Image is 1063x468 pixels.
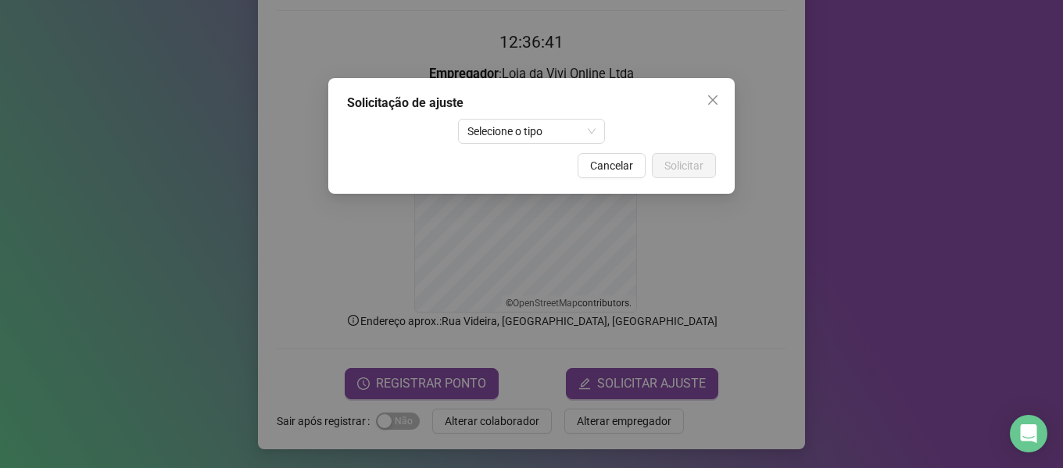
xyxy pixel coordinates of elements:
button: Solicitar [652,153,716,178]
div: Solicitação de ajuste [347,94,716,113]
span: close [707,94,719,106]
button: Cancelar [578,153,646,178]
span: Selecione o tipo [467,120,596,143]
button: Close [700,88,725,113]
div: Open Intercom Messenger [1010,415,1047,452]
span: Cancelar [590,157,633,174]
